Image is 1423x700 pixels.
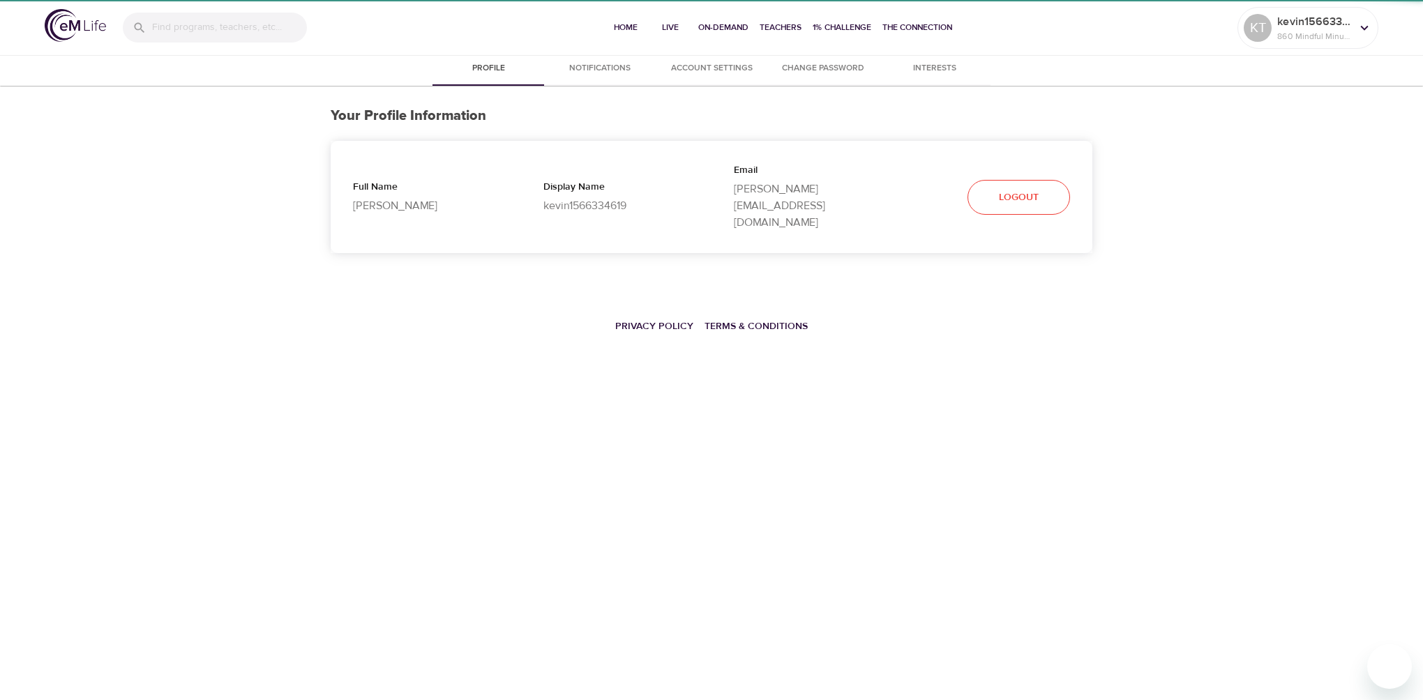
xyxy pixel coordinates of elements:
a: Privacy Policy [615,320,693,333]
h3: Your Profile Information [331,108,1092,124]
p: kevin1566334619 [1277,13,1351,30]
a: Terms & Conditions [705,320,808,333]
span: Home [609,20,642,35]
span: On-Demand [698,20,748,35]
p: Full Name [353,180,499,197]
span: Profile [441,61,536,76]
span: Change Password [776,61,871,76]
span: Logout [999,189,1039,206]
span: The Connection [882,20,952,35]
span: Notifications [552,61,647,76]
span: Interests [887,61,982,76]
span: Teachers [760,20,801,35]
nav: breadcrumb [331,310,1092,341]
button: Logout [968,180,1070,215]
p: [PERSON_NAME] [353,197,499,214]
p: Display Name [543,180,689,197]
iframe: Button to launch messaging window [1367,644,1412,689]
img: logo [45,9,106,42]
p: [PERSON_NAME][EMAIL_ADDRESS][DOMAIN_NAME] [734,181,880,231]
span: 1% Challenge [813,20,871,35]
span: Live [654,20,687,35]
p: 860 Mindful Minutes [1277,30,1351,43]
input: Find programs, teachers, etc... [152,13,307,43]
p: kevin1566334619 [543,197,689,214]
p: Email [734,163,880,181]
div: KT [1244,14,1272,42]
span: Account Settings [664,61,759,76]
